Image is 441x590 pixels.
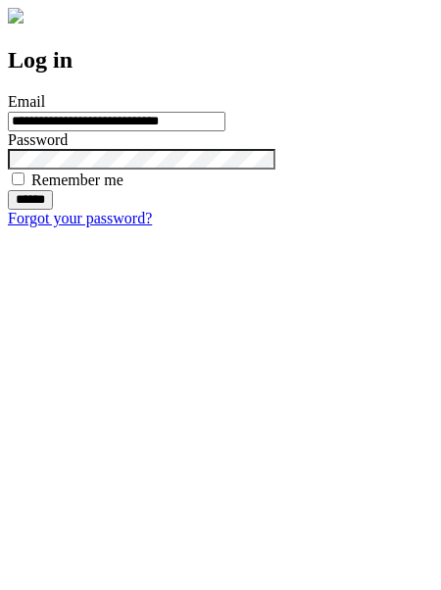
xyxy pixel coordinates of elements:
img: logo-4e3dc11c47720685a147b03b5a06dd966a58ff35d612b21f08c02c0306f2b779.png [8,8,24,24]
label: Email [8,93,45,110]
a: Forgot your password? [8,210,152,226]
h2: Log in [8,47,433,74]
label: Remember me [31,172,123,188]
label: Password [8,131,68,148]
